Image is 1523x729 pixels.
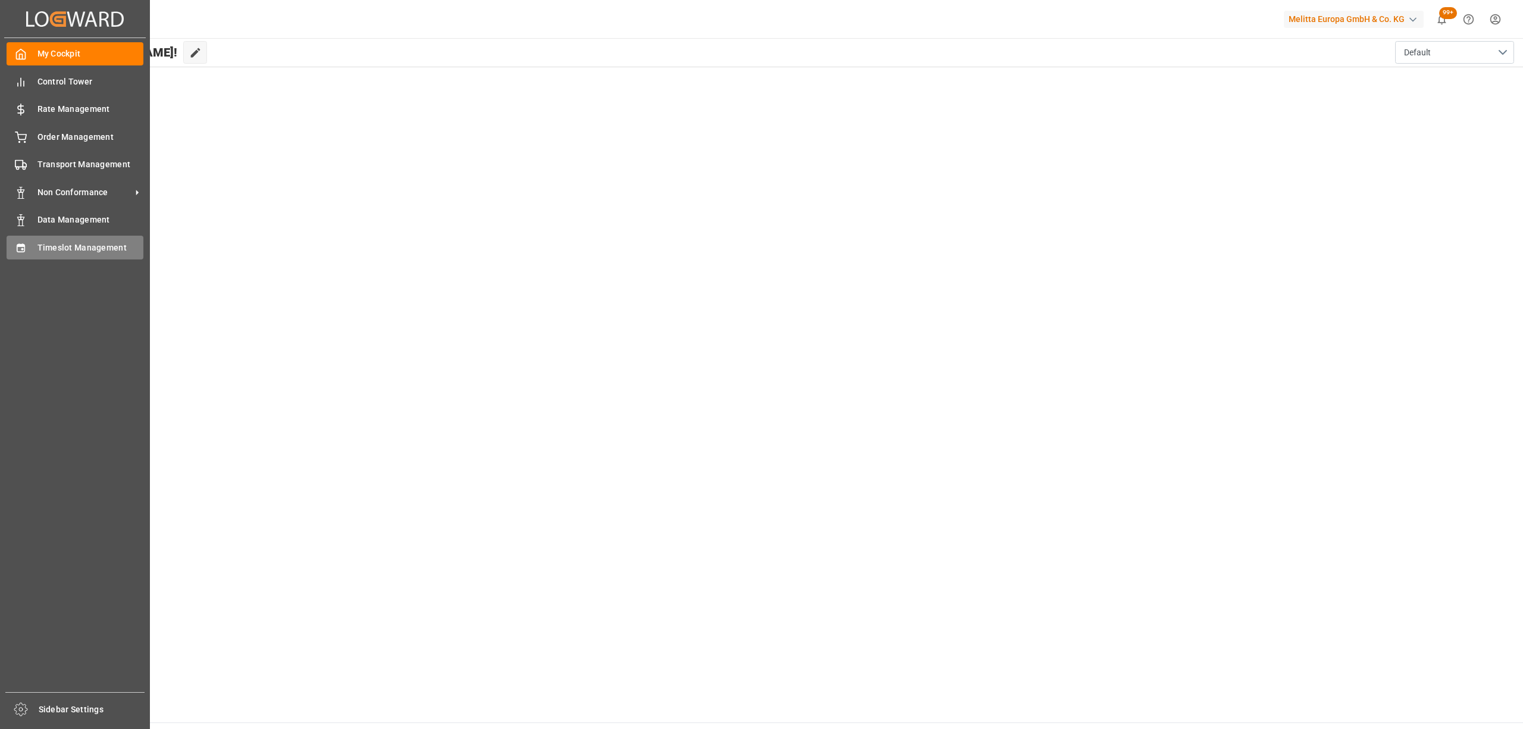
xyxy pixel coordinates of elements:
[1404,46,1431,59] span: Default
[39,703,145,716] span: Sidebar Settings
[37,131,144,143] span: Order Management
[1395,41,1514,64] button: open menu
[7,98,143,121] a: Rate Management
[7,42,143,65] a: My Cockpit
[7,153,143,176] a: Transport Management
[37,214,144,226] span: Data Management
[1439,7,1457,19] span: 99+
[37,186,131,199] span: Non Conformance
[1428,6,1455,33] button: show 100 new notifications
[1284,8,1428,30] button: Melitta Europa GmbH & Co. KG
[37,158,144,171] span: Transport Management
[1455,6,1482,33] button: Help Center
[37,103,144,115] span: Rate Management
[7,236,143,259] a: Timeslot Management
[37,242,144,254] span: Timeslot Management
[37,76,144,88] span: Control Tower
[7,208,143,231] a: Data Management
[1284,11,1424,28] div: Melitta Europa GmbH & Co. KG
[37,48,144,60] span: My Cockpit
[7,70,143,93] a: Control Tower
[7,125,143,148] a: Order Management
